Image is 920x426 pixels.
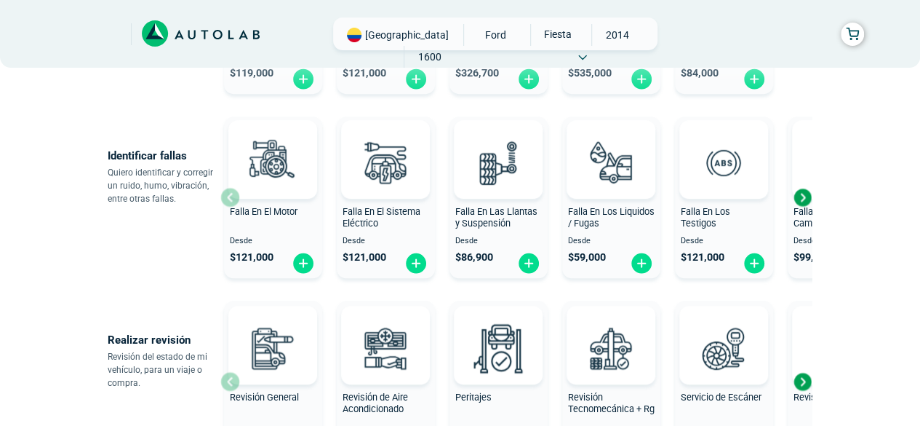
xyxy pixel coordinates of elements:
[681,67,719,79] span: $ 84,000
[681,237,767,246] span: Desde
[681,206,730,229] span: Falla En Los Testigos
[793,206,871,229] span: Falla En La Caja de Cambio
[364,123,407,167] img: AD0BCuuxAAAAAElFTkSuQmCC
[343,392,408,415] span: Revisión de Aire Acondicionado
[343,251,386,264] span: $ 121,000
[630,252,653,275] img: fi_plus-circle2.svg
[230,251,273,264] span: $ 121,000
[589,123,633,167] img: AD0BCuuxAAAAAElFTkSuQmCC
[364,309,407,352] img: AD0BCuuxAAAAAElFTkSuQmCC
[692,316,756,380] img: escaner-v3.svg
[476,309,520,352] img: AD0BCuuxAAAAAElFTkSuQmCC
[531,24,583,44] span: FIESTA
[108,330,220,350] p: Realizar revisión
[343,237,429,246] span: Desde
[343,206,420,229] span: Falla En El Sistema Eléctrico
[675,117,773,278] button: Falla En Los Testigos Desde $121,000
[455,206,537,229] span: Falla En Las Llantas y Suspensión
[517,252,540,275] img: fi_plus-circle2.svg
[791,186,813,208] div: Next slide
[343,67,386,79] span: $ 121,000
[568,67,612,79] span: $ 535,000
[589,309,633,352] img: AD0BCuuxAAAAAElFTkSuQmCC
[224,117,322,278] button: Falla En El Motor Desde $121,000
[353,130,417,194] img: diagnostic_bombilla-v3.svg
[353,316,417,380] img: aire_acondicionado-v3.svg
[630,68,653,90] img: fi_plus-circle2.svg
[251,123,295,167] img: AD0BCuuxAAAAAElFTkSuQmCC
[702,123,745,167] img: AD0BCuuxAAAAAElFTkSuQmCC
[579,130,643,194] img: diagnostic_gota-de-sangre-v3.svg
[681,251,724,264] span: $ 121,000
[241,316,305,380] img: revision_general-v3.svg
[292,252,315,275] img: fi_plus-circle2.svg
[466,316,530,380] img: peritaje-v3.svg
[476,123,520,167] img: AD0BCuuxAAAAAElFTkSuQmCC
[108,146,220,166] p: Identificar fallas
[568,237,655,246] span: Desde
[681,392,761,403] span: Servicio de Escáner
[404,68,428,90] img: fi_plus-circle2.svg
[230,237,316,246] span: Desde
[108,350,220,390] p: Revisión del estado de mi vehículo, para un viaje o compra.
[568,392,655,415] span: Revisión Tecnomecánica + Rg
[592,24,644,46] span: 2014
[251,309,295,352] img: AD0BCuuxAAAAAElFTkSuQmCC
[455,392,492,403] span: Peritajes
[743,68,766,90] img: fi_plus-circle2.svg
[455,251,493,264] span: $ 86,900
[365,28,449,42] span: [GEOGRAPHIC_DATA]
[466,130,530,194] img: diagnostic_suspension-v3.svg
[230,392,299,403] span: Revisión General
[337,117,435,278] button: Falla En El Sistema Eléctrico Desde $121,000
[470,24,521,46] span: FORD
[804,130,868,194] img: diagnostic_caja-de-cambios-v3.svg
[449,117,548,278] button: Falla En Las Llantas y Suspensión Desde $86,900
[702,309,745,352] img: AD0BCuuxAAAAAElFTkSuQmCC
[455,237,542,246] span: Desde
[568,251,606,264] span: $ 59,000
[568,206,655,229] span: Falla En Los Liquidos / Fugas
[743,252,766,275] img: fi_plus-circle2.svg
[292,68,315,90] img: fi_plus-circle2.svg
[108,166,220,205] p: Quiero identificar y corregir un ruido, humo, vibración, entre otras fallas.
[793,392,872,403] span: Revisión de Batería
[791,371,813,393] div: Next slide
[404,252,428,275] img: fi_plus-circle2.svg
[562,117,660,278] button: Falla En Los Liquidos / Fugas Desde $59,000
[788,117,886,278] button: Falla En La Caja de Cambio Desde $99,000
[692,130,756,194] img: diagnostic_diagnostic_abs-v3.svg
[404,46,456,68] span: 1600
[793,237,880,246] span: Desde
[455,67,499,79] span: $ 326,700
[230,206,297,217] span: Falla En El Motor
[793,251,831,264] span: $ 99,000
[347,28,361,42] img: Flag of COLOMBIA
[230,67,273,79] span: $ 119,000
[517,68,540,90] img: fi_plus-circle2.svg
[579,316,643,380] img: revision_tecno_mecanica-v3.svg
[804,316,868,380] img: cambio_bateria-v3.svg
[241,130,305,194] img: diagnostic_engine-v3.svg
